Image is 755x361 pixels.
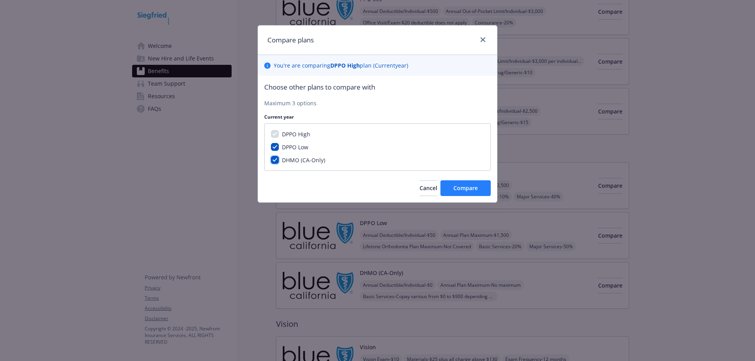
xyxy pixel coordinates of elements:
span: Compare [453,184,478,192]
button: Compare [440,180,491,196]
a: close [478,35,488,44]
span: DHMO (CA-Only) [282,156,325,164]
span: DPPO High [282,130,310,138]
button: Cancel [420,180,437,196]
p: You ' re are comparing plan ( Current year) [274,61,408,70]
span: DPPO Low [282,143,308,151]
p: Maximum 3 options [264,99,491,107]
p: Choose other plans to compare with [264,82,491,92]
h1: Compare plans [267,35,314,45]
p: Current year [264,114,491,120]
b: DPPO High [330,62,360,69]
span: Cancel [420,184,437,192]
